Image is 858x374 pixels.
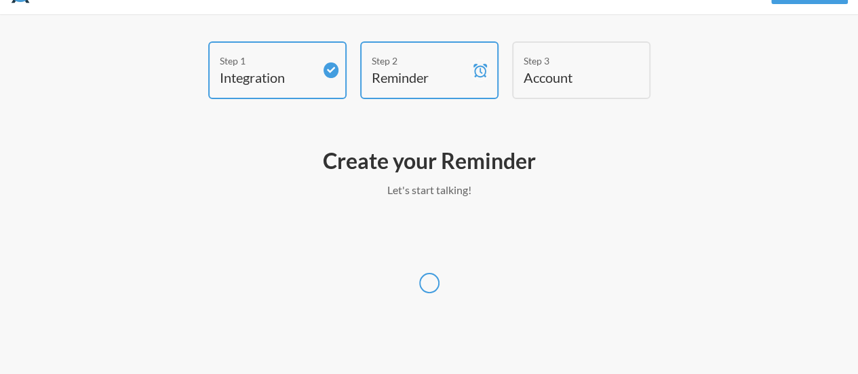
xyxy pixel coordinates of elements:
div: Step 2 [372,54,467,68]
div: Step 3 [524,54,619,68]
div: Step 1 [220,54,315,68]
h2: Create your Reminder [41,147,817,175]
h4: Account [524,68,619,87]
h4: Integration [220,68,315,87]
p: Let's start talking! [41,182,817,198]
h4: Reminder [372,68,467,87]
